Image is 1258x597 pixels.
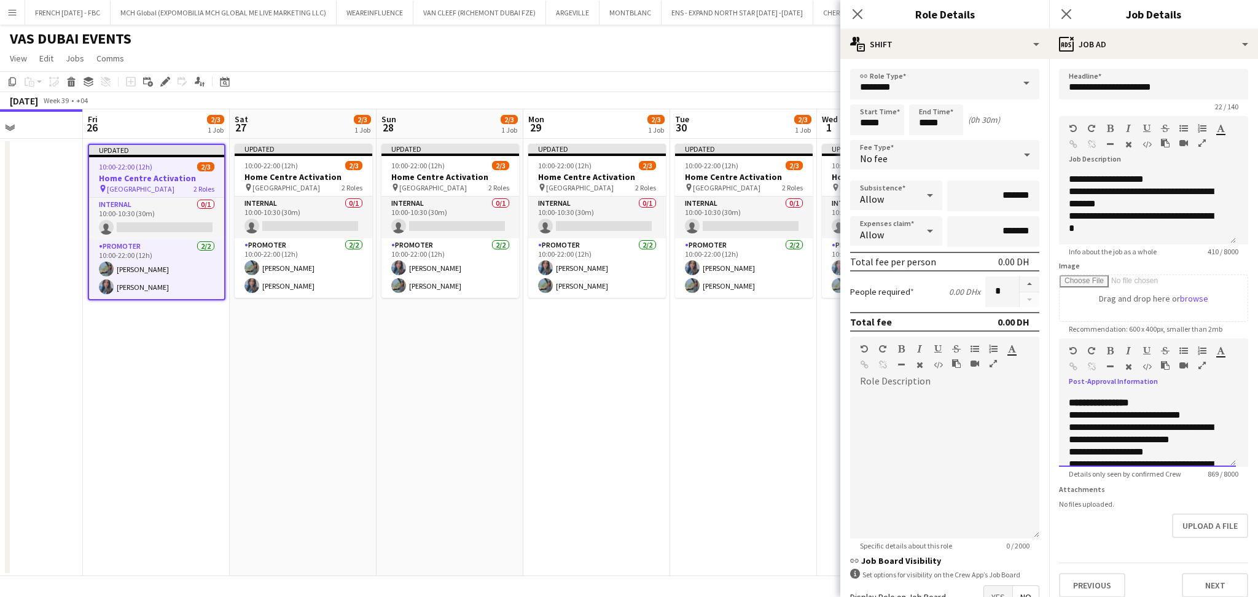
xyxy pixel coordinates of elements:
[92,50,129,66] a: Comms
[860,228,884,241] span: Allow
[546,183,614,192] span: [GEOGRAPHIC_DATA]
[235,144,372,154] div: Updated
[1143,139,1151,149] button: HTML Code
[1124,139,1133,149] button: Clear Formatting
[675,171,813,182] h3: Home Centre Activation
[850,316,892,328] div: Total fee
[96,53,124,64] span: Comms
[675,144,813,298] app-job-card: Updated10:00-22:00 (12h)2/3Home Centre Activation [GEOGRAPHIC_DATA]2 RolesInternal0/110:00-10:30 ...
[971,344,979,354] button: Unordered List
[1179,346,1188,356] button: Unordered List
[381,144,519,298] div: Updated10:00-22:00 (12h)2/3Home Centre Activation [GEOGRAPHIC_DATA]2 RolesInternal0/110:00-10:30 ...
[99,162,152,171] span: 10:00-22:00 (12h)
[1124,362,1133,372] button: Clear Formatting
[381,171,519,182] h3: Home Centre Activation
[1059,247,1166,256] span: Info about the job as a whole
[1124,123,1133,133] button: Italic
[1161,123,1170,133] button: Strikethrough
[1069,123,1077,133] button: Undo
[639,161,656,170] span: 2/3
[501,125,517,135] div: 1 Job
[996,541,1039,550] span: 0 / 2000
[1172,513,1248,538] button: Upload a file
[968,114,1000,125] div: (0h 30m)
[10,29,131,48] h1: VAS DUBAI EVENTS
[235,144,372,298] app-job-card: Updated10:00-22:00 (12h)2/3Home Centre Activation [GEOGRAPHIC_DATA]2 RolesInternal0/110:00-10:30 ...
[850,286,914,297] label: People required
[1198,247,1248,256] span: 410 / 8000
[380,120,396,135] span: 28
[1087,123,1096,133] button: Redo
[1069,346,1077,356] button: Undo
[111,1,337,25] button: MCH Global (EXPOMOBILIA MCH GLOBAL ME LIVE MARKETING LLC)
[878,344,887,354] button: Redo
[345,161,362,170] span: 2/3
[381,114,396,125] span: Sun
[1020,276,1039,292] button: Increase
[354,125,370,135] div: 1 Job
[860,344,869,354] button: Undo
[88,144,225,300] app-job-card: Updated10:00-22:00 (12h)2/3Home Centre Activation [GEOGRAPHIC_DATA]2 RolesInternal0/110:00-10:30 ...
[998,256,1029,268] div: 0.00 DH
[1216,346,1225,356] button: Text Color
[89,240,224,299] app-card-role: Promoter2/210:00-22:00 (12h)[PERSON_NAME][PERSON_NAME]
[647,115,665,124] span: 2/3
[897,360,905,370] button: Horizontal Line
[538,161,592,170] span: 10:00-22:00 (12h)
[635,183,656,192] span: 2 Roles
[492,161,509,170] span: 2/3
[66,53,84,64] span: Jobs
[952,344,961,354] button: Strikethrough
[860,152,888,165] span: No fee
[1143,362,1151,372] button: HTML Code
[934,360,942,370] button: HTML Code
[850,256,936,268] div: Total fee per person
[786,161,803,170] span: 2/3
[61,50,89,66] a: Jobs
[1106,123,1114,133] button: Bold
[381,197,519,238] app-card-role: Internal0/110:00-10:30 (30m)
[76,96,88,105] div: +04
[782,183,803,192] span: 2 Roles
[693,183,760,192] span: [GEOGRAPHIC_DATA]
[10,95,38,107] div: [DATE]
[1124,346,1133,356] button: Italic
[822,171,959,182] h3: Home Centre Activation
[832,161,885,170] span: 10:00-22:00 (12h)
[648,125,664,135] div: 1 Job
[850,569,1039,580] div: Set options for visibility on the Crew App’s Job Board
[675,114,689,125] span: Tue
[528,114,544,125] span: Mon
[822,144,959,298] app-job-card: Updated10:00-22:00 (12h)2/3Home Centre Activation [GEOGRAPHIC_DATA]2 RolesInternal0/110:00-10:30 ...
[1007,344,1016,354] button: Text Color
[820,120,838,135] span: 1
[822,238,959,298] app-card-role: Promoter2/210:00-22:00 (12h)[PERSON_NAME][PERSON_NAME]
[1049,6,1258,22] h3: Job Details
[528,238,666,298] app-card-role: Promoter2/210:00-22:00 (12h)[PERSON_NAME][PERSON_NAME]
[1106,362,1114,372] button: Horizontal Line
[235,114,248,125] span: Sat
[5,50,32,66] a: View
[813,1,883,25] button: CHERRY ON TOP
[840,29,1049,59] div: Shift
[949,286,980,297] div: 0.00 DH x
[528,171,666,182] h3: Home Centre Activation
[342,183,362,192] span: 2 Roles
[1143,346,1151,356] button: Underline
[1179,138,1188,148] button: Insert video
[528,197,666,238] app-card-role: Internal0/110:00-10:30 (30m)
[915,344,924,354] button: Italic
[685,161,738,170] span: 10:00-22:00 (12h)
[337,1,413,25] button: WEAREINFLUENCE
[528,144,666,298] div: Updated10:00-22:00 (12h)2/3Home Centre Activation [GEOGRAPHIC_DATA]2 RolesInternal0/110:00-10:30 ...
[971,359,979,369] button: Insert video
[840,6,1049,22] h3: Role Details
[89,198,224,240] app-card-role: Internal0/110:00-10:30 (30m)
[840,183,907,192] span: [GEOGRAPHIC_DATA]
[381,238,519,298] app-card-role: Promoter2/210:00-22:00 (12h)[PERSON_NAME][PERSON_NAME]
[235,197,372,238] app-card-role: Internal0/110:00-10:30 (30m)
[235,171,372,182] h3: Home Centre Activation
[488,183,509,192] span: 2 Roles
